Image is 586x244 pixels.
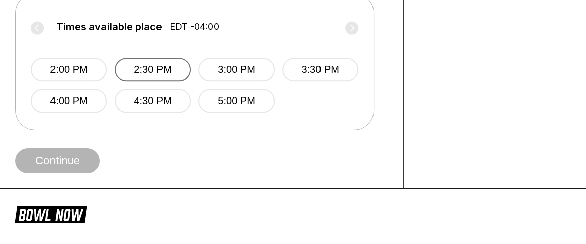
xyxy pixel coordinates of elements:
[282,58,358,81] button: 3:30 PM
[170,21,219,32] span: EDT -04:00
[31,89,107,113] button: 4:00 PM
[115,58,191,81] button: 2:30 PM
[115,89,191,113] button: 4:30 PM
[198,89,275,113] button: 5:00 PM
[56,21,162,32] span: Times available place
[31,58,107,81] button: 2:00 PM
[198,58,275,81] button: 3:00 PM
